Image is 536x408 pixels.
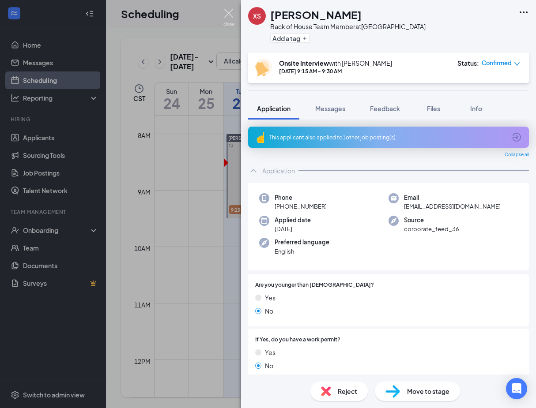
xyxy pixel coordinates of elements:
svg: ArrowCircle [511,132,522,142]
span: Yes [265,293,276,303]
span: Source [404,216,459,225]
span: Phone [275,193,327,202]
h1: [PERSON_NAME] [270,7,362,22]
span: No [265,361,273,371]
div: Open Intercom Messenger [506,378,527,399]
span: Feedback [370,105,400,112]
span: If Yes, do you have a work permit? [255,336,340,344]
span: [DATE] [275,225,311,233]
div: Status : [457,59,479,67]
span: [EMAIL_ADDRESS][DOMAIN_NAME] [404,202,501,211]
button: PlusAdd a tag [270,34,310,43]
span: Yes [265,348,276,357]
div: with [PERSON_NAME] [279,59,392,67]
span: Files [427,105,440,112]
svg: Plus [302,36,307,41]
span: Reject [338,386,357,396]
span: English [275,247,329,256]
span: No [265,306,273,316]
span: Application [257,105,291,112]
span: down [514,61,520,67]
b: Onsite Interview [279,59,329,67]
span: Collapse all [505,151,529,158]
span: corporate_feed_36 [404,225,459,233]
span: Email [404,193,501,202]
span: Messages [315,105,345,112]
svg: Ellipses [518,7,529,18]
div: This applicant also applied to 1 other job posting(s) [269,134,506,141]
span: Move to stage [407,386,449,396]
svg: ChevronUp [248,165,259,176]
span: Preferred language [275,238,329,247]
span: [PHONE_NUMBER] [275,202,327,211]
div: [DATE] 9:15 AM - 9:30 AM [279,67,392,75]
div: Application [262,166,295,175]
div: XS [253,11,261,20]
span: Applied date [275,216,311,225]
div: Back of House Team Member at [GEOGRAPHIC_DATA] [270,22,426,31]
span: Are you younger than [DEMOGRAPHIC_DATA]? [255,281,374,289]
span: Info [470,105,482,112]
span: Confirmed [482,59,512,67]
